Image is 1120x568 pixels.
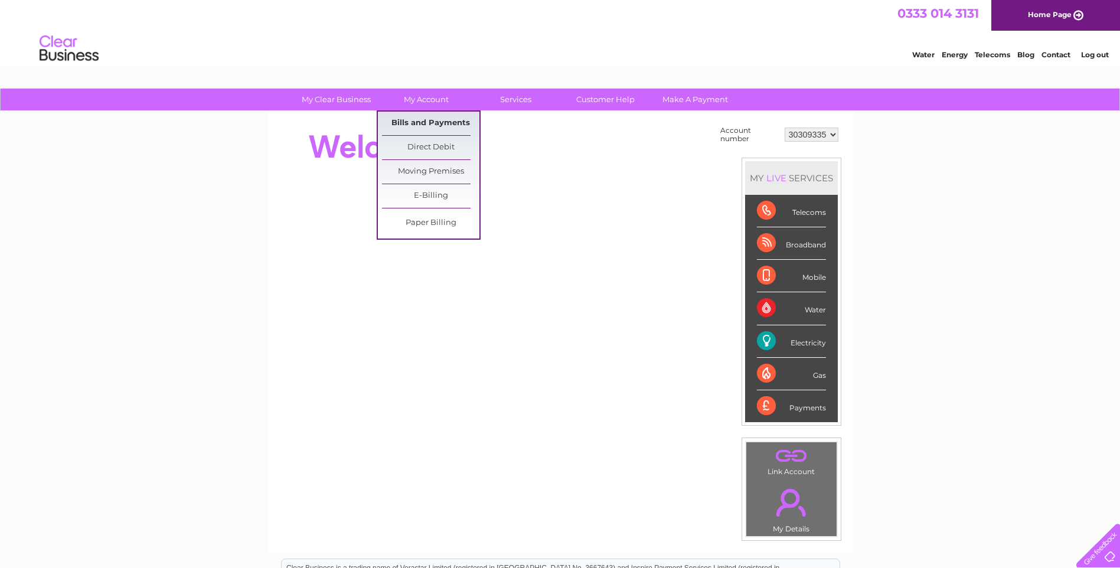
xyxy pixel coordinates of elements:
[282,6,840,57] div: Clear Business is a trading name of Verastar Limited (registered in [GEOGRAPHIC_DATA] No. 3667643...
[757,292,826,325] div: Water
[467,89,564,110] a: Services
[757,358,826,390] div: Gas
[912,50,935,59] a: Water
[717,123,782,146] td: Account number
[382,184,479,208] a: E-Billing
[1081,50,1109,59] a: Log out
[382,160,479,184] a: Moving Premises
[757,390,826,422] div: Payments
[757,195,826,227] div: Telecoms
[39,31,99,67] img: logo.png
[749,445,834,466] a: .
[749,482,834,523] a: .
[746,479,837,537] td: My Details
[382,136,479,159] a: Direct Debit
[382,211,479,235] a: Paper Billing
[942,50,968,59] a: Energy
[897,6,979,21] a: 0333 014 3131
[764,172,789,184] div: LIVE
[757,260,826,292] div: Mobile
[377,89,475,110] a: My Account
[1017,50,1034,59] a: Blog
[382,112,479,135] a: Bills and Payments
[745,161,838,195] div: MY SERVICES
[975,50,1010,59] a: Telecoms
[746,442,837,479] td: Link Account
[646,89,744,110] a: Make A Payment
[557,89,654,110] a: Customer Help
[757,227,826,260] div: Broadband
[757,325,826,358] div: Electricity
[1041,50,1070,59] a: Contact
[288,89,385,110] a: My Clear Business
